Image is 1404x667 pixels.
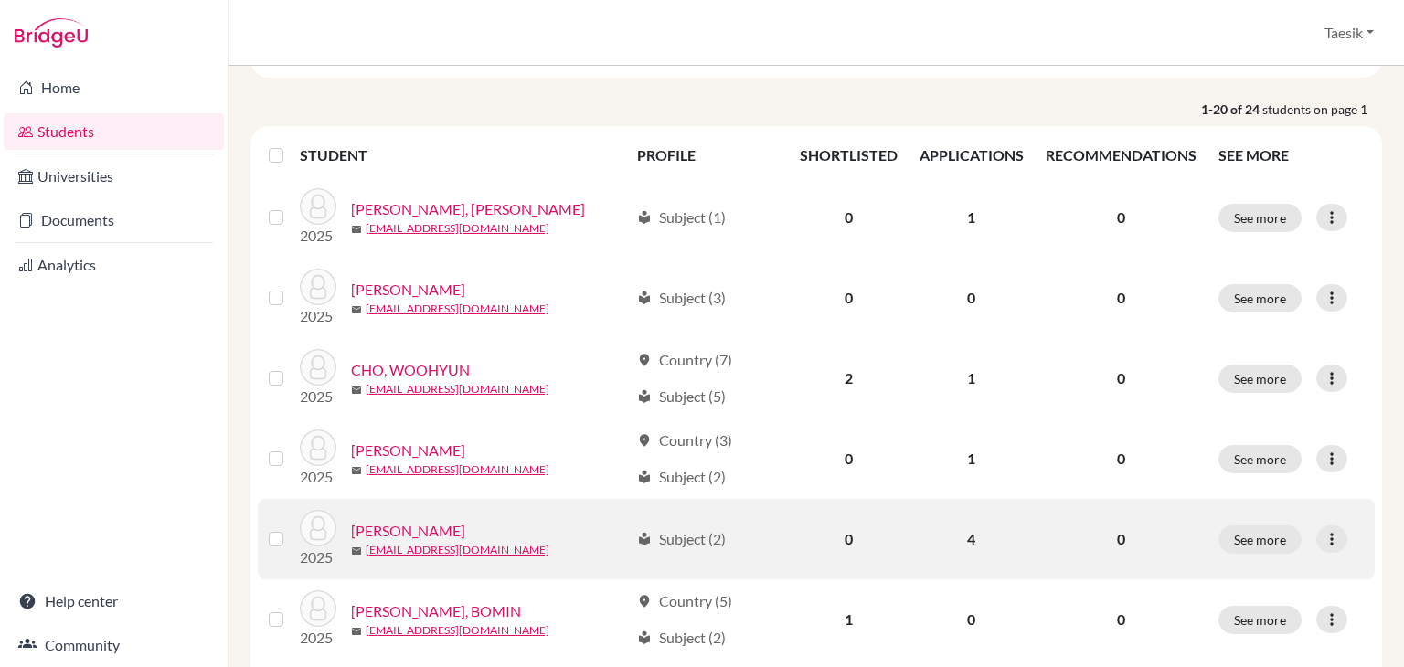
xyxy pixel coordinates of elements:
[789,418,909,499] td: 0
[300,590,336,627] img: KIM, BOMIN
[4,627,224,663] a: Community
[1262,100,1382,119] span: students on page 1
[637,627,726,649] div: Subject (2)
[366,381,549,397] a: [EMAIL_ADDRESS][DOMAIN_NAME]
[909,338,1035,418] td: 1
[637,291,652,305] span: local_library
[637,349,732,371] div: Country (7)
[351,198,585,220] a: [PERSON_NAME], [PERSON_NAME]
[637,386,726,408] div: Subject (5)
[4,247,224,283] a: Analytics
[909,418,1035,499] td: 1
[300,225,336,247] p: 2025
[351,279,465,301] a: [PERSON_NAME]
[351,626,362,637] span: mail
[1218,606,1302,634] button: See more
[789,133,909,177] th: SHORTLISTED
[1218,525,1302,554] button: See more
[789,338,909,418] td: 2
[1046,287,1197,309] p: 0
[1201,100,1262,119] strong: 1-20 of 24
[4,158,224,195] a: Universities
[4,69,224,106] a: Home
[637,466,726,488] div: Subject (2)
[637,389,652,404] span: local_library
[909,258,1035,338] td: 0
[626,133,789,177] th: PROFILE
[300,429,336,466] img: CHOI, JAEWON
[366,461,549,478] a: [EMAIL_ADDRESS][DOMAIN_NAME]
[637,287,726,309] div: Subject (3)
[351,600,521,622] a: [PERSON_NAME], BOMIN
[366,542,549,558] a: [EMAIL_ADDRESS][DOMAIN_NAME]
[789,258,909,338] td: 0
[300,305,336,327] p: 2025
[1046,367,1197,389] p: 0
[909,499,1035,579] td: 4
[351,359,470,381] a: CHO, WOOHYUN
[351,385,362,396] span: mail
[300,466,336,488] p: 2025
[300,188,336,225] img: AHN, HYUNGGYU
[366,220,549,237] a: [EMAIL_ADDRESS][DOMAIN_NAME]
[909,133,1035,177] th: APPLICATIONS
[351,545,362,556] span: mail
[366,301,549,317] a: [EMAIL_ADDRESS][DOMAIN_NAME]
[789,499,909,579] td: 0
[637,433,652,448] span: location_on
[1207,133,1375,177] th: SEE MORE
[909,177,1035,258] td: 1
[1218,445,1302,473] button: See more
[637,528,726,550] div: Subject (2)
[637,532,652,546] span: local_library
[1046,206,1197,228] p: 0
[637,594,652,609] span: location_on
[15,18,88,48] img: Bridge-U
[1046,528,1197,550] p: 0
[4,113,224,150] a: Students
[300,546,336,568] p: 2025
[351,465,362,476] span: mail
[1218,284,1302,312] button: See more
[637,210,652,225] span: local_library
[637,630,652,645] span: local_library
[300,269,336,305] img: BAEK, JIYUN
[351,304,362,315] span: mail
[366,622,549,639] a: [EMAIL_ADDRESS][DOMAIN_NAME]
[1046,448,1197,470] p: 0
[1218,204,1302,232] button: See more
[351,520,465,542] a: [PERSON_NAME]
[637,470,652,484] span: local_library
[637,206,726,228] div: Subject (1)
[300,627,336,649] p: 2025
[637,429,732,451] div: Country (3)
[4,202,224,238] a: Documents
[637,590,732,612] div: Country (5)
[1218,365,1302,393] button: See more
[300,349,336,386] img: CHO, WOOHYUN
[351,224,362,235] span: mail
[300,386,336,408] p: 2025
[4,583,224,619] a: Help center
[300,133,626,177] th: STUDENT
[637,353,652,367] span: location_on
[1316,16,1382,50] button: Taesik
[789,177,909,258] td: 0
[1046,609,1197,630] p: 0
[1035,133,1207,177] th: RECOMMENDATIONS
[300,510,336,546] img: Kang, Yuna
[909,579,1035,660] td: 0
[351,439,465,461] a: [PERSON_NAME]
[789,579,909,660] td: 1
